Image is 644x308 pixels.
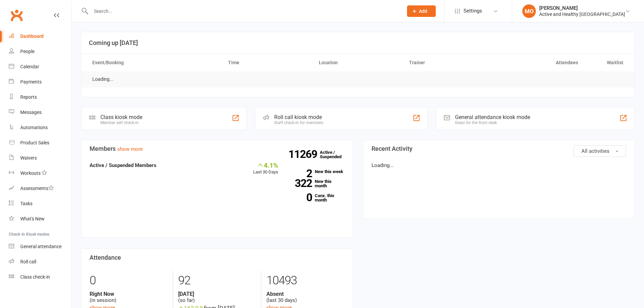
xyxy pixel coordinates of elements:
[9,166,71,181] a: Workouts
[222,54,313,71] th: Time
[20,125,48,130] div: Automations
[407,5,436,17] button: Add
[372,145,626,152] h3: Recent Activity
[581,148,610,154] span: All activities
[20,94,37,100] div: Reports
[100,120,142,125] div: Member self check-in
[266,291,344,297] strong: Absent
[20,274,50,280] div: Class check-in
[419,8,427,14] span: Add
[274,114,323,120] div: Roll call kiosk mode
[20,201,32,206] div: Tasks
[522,4,536,18] div: MO
[403,54,494,71] th: Trainer
[288,193,344,202] a: 0Canx. this month
[9,196,71,211] a: Tasks
[20,49,34,54] div: People
[9,105,71,120] a: Messages
[20,186,54,191] div: Assessments
[9,150,71,166] a: Waivers
[8,7,25,24] a: Clubworx
[253,161,278,176] div: Last 30 Days
[9,120,71,135] a: Automations
[90,291,168,297] strong: Right Now
[90,270,168,291] div: 0
[89,6,398,16] input: Search...
[288,169,344,174] a: 2New this week
[288,192,312,203] strong: 0
[313,54,403,71] th: Location
[266,270,344,291] div: 10493
[9,29,71,44] a: Dashboard
[463,3,482,19] span: Settings
[266,291,344,304] div: (last 30 days)
[455,114,530,120] div: General attendance kiosk mode
[20,140,49,145] div: Product Sales
[288,178,312,188] strong: 322
[253,161,278,169] div: 4.1%
[178,291,256,304] div: (so far)
[20,244,62,249] div: General attendance
[100,114,142,120] div: Class kiosk mode
[178,270,256,291] div: 92
[574,145,626,157] button: All activities
[9,44,71,59] a: People
[89,40,627,46] h3: Coming up [DATE]
[20,216,45,221] div: What's New
[178,291,256,297] strong: [DATE]
[539,5,625,11] div: [PERSON_NAME]
[86,71,120,87] td: Loading...
[90,254,344,261] h3: Attendance
[20,155,37,161] div: Waivers
[9,269,71,285] a: Class kiosk mode
[117,146,143,152] a: show more
[20,170,41,176] div: Workouts
[9,90,71,105] a: Reports
[539,11,625,17] div: Active and Healthy [GEOGRAPHIC_DATA]
[288,149,320,159] strong: 11269
[20,33,44,39] div: Dashboard
[9,181,71,196] a: Assessments
[9,254,71,269] a: Roll call
[494,54,584,71] th: Attendees
[20,110,42,115] div: Messages
[90,145,344,152] h3: Members
[9,239,71,254] a: General attendance kiosk mode
[90,291,168,304] div: (in session)
[584,54,629,71] th: Waitlist
[20,259,36,264] div: Roll call
[372,161,626,169] p: Loading...
[274,120,323,125] div: Staff check-in for members
[9,74,71,90] a: Payments
[9,59,71,74] a: Calendar
[288,179,344,188] a: 322New this month
[9,211,71,227] a: What's New
[20,79,42,85] div: Payments
[455,120,530,125] div: Great for the front desk
[90,162,157,168] strong: Active / Suspended Members
[288,168,312,179] strong: 2
[20,64,39,69] div: Calendar
[9,135,71,150] a: Product Sales
[86,54,222,71] th: Event/Booking
[320,145,350,164] a: 11269Active / Suspended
